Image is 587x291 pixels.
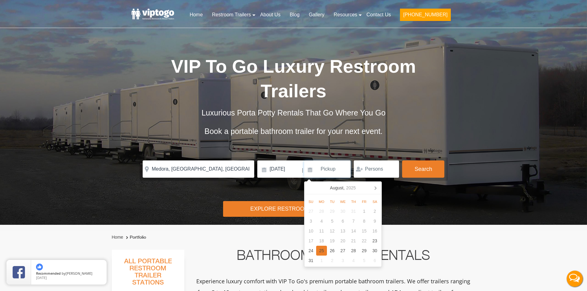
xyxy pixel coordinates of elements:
div: 29 [359,246,370,256]
div: 2 [369,206,380,216]
div: 17 [306,236,316,246]
span: [DATE] [36,275,47,280]
input: Where do you need your restroom? [143,160,254,178]
div: 20 [337,236,348,246]
span: Luxurious Porta Potty Rentals That Go Where You Go [202,108,385,117]
div: Tu [327,198,338,205]
img: Review Rating [13,266,25,278]
div: 18 [316,236,327,246]
img: thumbs up icon [36,264,43,270]
div: Sa [369,198,380,205]
h2: Bathroom Trailer Rentals [193,250,474,265]
a: About Us [255,8,285,22]
div: 31 [348,206,359,216]
a: Gallery [304,8,329,22]
div: 9 [369,216,380,226]
div: 30 [369,246,380,256]
div: 25 [316,246,327,256]
div: 1 [316,256,327,265]
div: 23 [369,236,380,246]
span: by [36,272,102,276]
div: 10 [306,226,316,236]
i: 2025 [346,184,356,192]
div: 13 [337,226,348,236]
div: 28 [348,246,359,256]
div: Th [348,198,359,205]
a: Home [112,235,123,240]
a: Resources [329,8,362,22]
div: 3 [337,256,348,265]
a: Blog [285,8,304,22]
input: Delivery [257,160,301,178]
div: August, [328,183,358,193]
input: Pickup [304,160,351,178]
button: Search [402,160,444,178]
div: 7 [348,216,359,226]
div: 5 [359,256,370,265]
div: 30 [337,206,348,216]
span: Book a portable bathroom trailer for your next event. [204,127,382,135]
div: 4 [348,256,359,265]
button: Live Chat [562,266,587,291]
div: 24 [306,246,316,256]
a: Home [185,8,207,22]
div: 29 [327,206,338,216]
div: 28 [316,206,327,216]
div: We [337,198,348,205]
span: [PERSON_NAME] [66,271,92,276]
div: 4 [316,216,327,226]
div: 8 [359,216,370,226]
div: 11 [316,226,327,236]
button: [PHONE_NUMBER] [400,9,450,21]
span: Recommended [36,271,61,276]
input: Persons [354,160,399,178]
div: 15 [359,226,370,236]
div: 1 [359,206,370,216]
div: 3 [306,216,316,226]
div: 6 [369,256,380,265]
div: Su [306,198,316,205]
a: Restroom Trailers [207,8,255,22]
div: 19 [327,236,338,246]
li: Portfolio [124,234,146,241]
div: 22 [359,236,370,246]
span: | [302,160,303,180]
div: 6 [337,216,348,226]
div: 14 [348,226,359,236]
div: 5 [327,216,338,226]
div: Explore Restroom Trailers [223,201,364,217]
div: Fr [359,198,370,205]
a: Contact Us [362,8,395,22]
div: 16 [369,226,380,236]
div: Mo [316,198,327,205]
div: 2 [327,256,338,265]
div: 27 [337,246,348,256]
div: 21 [348,236,359,246]
span: VIP To Go Luxury Restroom Trailers [171,56,416,101]
div: 31 [306,256,316,265]
div: 27 [306,206,316,216]
a: [PHONE_NUMBER] [395,8,455,25]
div: 12 [327,226,338,236]
div: 26 [327,246,338,256]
